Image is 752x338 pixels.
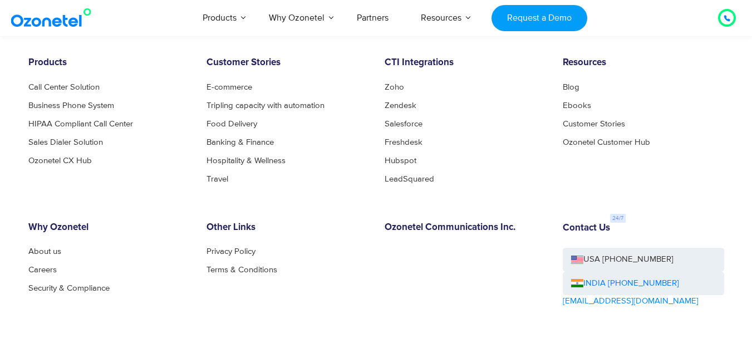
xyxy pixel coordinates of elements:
a: About us [28,247,61,256]
a: LeadSquared [385,175,434,183]
a: USA [PHONE_NUMBER] [563,248,724,272]
a: Careers [28,266,57,274]
a: Freshdesk [385,138,422,146]
a: Security & Compliance [28,284,110,292]
a: [EMAIL_ADDRESS][DOMAIN_NAME] [563,295,699,308]
a: HIPAA Compliant Call Center [28,120,133,128]
h6: Resources [563,57,724,68]
h6: Customer Stories [207,57,368,68]
h6: Ozonetel Communications Inc. [385,222,546,233]
a: Business Phone System [28,101,114,110]
h6: Other Links [207,222,368,233]
a: Request a Demo [491,5,587,31]
a: Terms & Conditions [207,266,277,274]
a: Hospitality & Wellness [207,156,286,165]
a: Ebooks [563,101,591,110]
a: Salesforce [385,120,422,128]
a: Ozonetel CX Hub [28,156,92,165]
a: INDIA [PHONE_NUMBER] [571,277,679,290]
a: Banking & Finance [207,138,274,146]
a: Zoho [385,83,404,91]
a: Zendesk [385,101,416,110]
h6: Contact Us [563,223,610,234]
h6: Products [28,57,190,68]
a: Privacy Policy [207,247,255,256]
a: Sales Dialer Solution [28,138,103,146]
a: Tripling capacity with automation [207,101,325,110]
a: Hubspot [385,156,416,165]
a: E-commerce [207,83,252,91]
h6: Why Ozonetel [28,222,190,233]
a: Call Center Solution [28,83,100,91]
a: Customer Stories [563,120,625,128]
img: us-flag.png [571,256,583,264]
a: Ozonetel Customer Hub [563,138,650,146]
a: Travel [207,175,228,183]
img: ind-flag.png [571,279,583,287]
h6: CTI Integrations [385,57,546,68]
a: Food Delivery [207,120,257,128]
a: Blog [563,83,579,91]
